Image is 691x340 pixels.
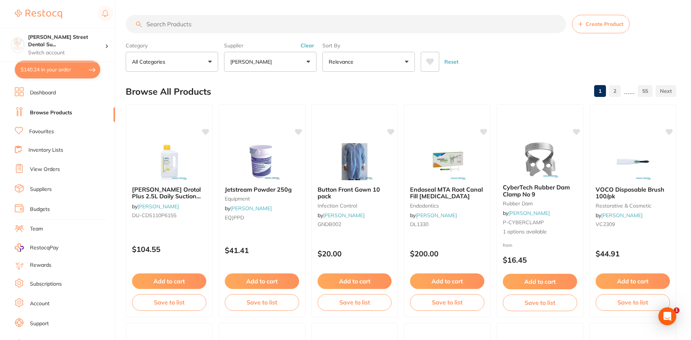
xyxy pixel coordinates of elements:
a: [PERSON_NAME] [138,203,179,210]
input: Search Products [126,15,566,33]
img: Restocq Logo [15,10,62,18]
a: Browse Products [30,109,72,117]
label: Supplier [224,42,316,49]
span: Create Product [586,21,623,27]
a: View Orders [30,166,60,173]
button: Add to cart [225,273,299,289]
button: Save to list [596,294,670,310]
span: 1 [674,307,680,313]
button: Reset [442,52,461,72]
a: Restocq Logo [15,6,62,23]
b: Durr Orotol Plus 2.5L Daily Suction Cleaning [132,186,206,200]
label: Sort By [322,42,415,49]
img: VOCO Disposable Brush 100/pk [609,143,657,180]
b: Jetstream Powder 250g [225,186,299,193]
p: $200.00 [410,249,484,258]
small: infection control [318,203,392,209]
span: by [132,203,179,210]
span: EQJPPD [225,214,244,221]
button: All Categories [126,52,218,72]
img: CyberTech Rubber Dam Clamp No 9 [516,141,564,178]
img: Endoseal MTA Root Canal Fill Mineral Trioxide Aggregate [423,143,471,180]
a: [PERSON_NAME] [323,212,365,219]
p: $20.00 [318,249,392,258]
button: Save to list [410,294,484,310]
p: [PERSON_NAME] [230,58,275,65]
button: Add to cart [596,273,670,289]
a: 2 [609,84,621,98]
h4: Dawson Street Dental Surgery [28,34,105,48]
span: by [410,212,457,219]
label: Category [126,42,218,49]
a: [PERSON_NAME] [508,210,550,216]
p: $104.55 [132,245,206,253]
button: Create Product [572,15,630,33]
button: Save to list [225,294,299,310]
p: $44.91 [596,249,670,258]
p: All Categories [132,58,168,65]
a: Account [30,300,50,307]
span: DU-CDS110P6155 [132,212,176,219]
span: [PERSON_NAME] Orotol Plus 2.5L Daily Suction Cleaning [132,186,201,207]
button: Save to list [318,294,392,310]
a: RestocqPay [15,243,58,252]
span: by [596,212,643,219]
button: [PERSON_NAME] [224,52,316,72]
h2: Browse All Products [126,87,211,97]
span: Button Front Gown 10 pack [318,186,380,200]
span: CyberTech Rubber Dam Clamp No 9 [503,184,570,198]
b: VOCO Disposable Brush 100/pk [596,186,670,200]
b: Button Front Gown 10 pack [318,186,392,200]
a: Budgets [30,206,50,213]
a: Inventory Lists [28,147,63,154]
a: Dashboard [30,89,56,97]
a: [PERSON_NAME] [601,212,643,219]
button: Relevance [322,52,415,72]
p: $16.45 [503,256,577,264]
p: Relevance [329,58,356,65]
small: endodontics [410,203,484,209]
button: Add to cart [132,273,206,289]
span: 1 options available [503,228,577,236]
span: from [503,242,512,248]
a: Favourites [29,128,54,135]
p: $41.41 [225,246,299,255]
a: [PERSON_NAME] [230,205,272,212]
button: Save to list [503,294,577,311]
b: Endoseal MTA Root Canal Fill Mineral Trioxide Aggregate [410,186,484,200]
span: P-CYBERCLAMP [503,219,544,226]
b: CyberTech Rubber Dam Clamp No 9 [503,184,577,198]
span: VC2309 [596,221,615,228]
img: Durr Orotol Plus 2.5L Daily Suction Cleaning [145,143,193,180]
span: Endoseal MTA Root Canal Fill [MEDICAL_DATA] [410,186,483,200]
span: VOCO Disposable Brush 100/pk [596,186,664,200]
p: ...... [624,87,635,95]
a: [PERSON_NAME] [416,212,457,219]
button: Add to cart [318,273,392,289]
img: Dawson Street Dental Surgery [11,38,24,50]
small: rubber dam [503,201,577,206]
button: $140.24 in your order [15,61,100,78]
span: by [225,205,272,212]
div: Open Intercom Messenger [658,307,676,325]
button: Clear [298,42,316,49]
span: GNDB002 [318,221,341,228]
a: 1 [594,84,606,98]
small: restorative & cosmetic [596,203,670,209]
img: Jetstream Powder 250g [238,143,286,180]
img: Button Front Gown 10 pack [331,143,379,180]
a: Rewards [30,262,51,269]
a: Support [30,320,49,327]
a: Team [30,225,43,233]
span: by [318,212,365,219]
button: Add to cart [503,274,577,289]
span: Jetstream Powder 250g [225,186,292,193]
a: Suppliers [30,186,52,193]
span: DL1330 [410,221,429,228]
p: Switch account [28,49,105,57]
img: RestocqPay [15,243,24,252]
small: equipment [225,196,299,202]
span: RestocqPay [30,244,58,252]
a: 55 [638,84,653,98]
a: Subscriptions [30,280,62,288]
